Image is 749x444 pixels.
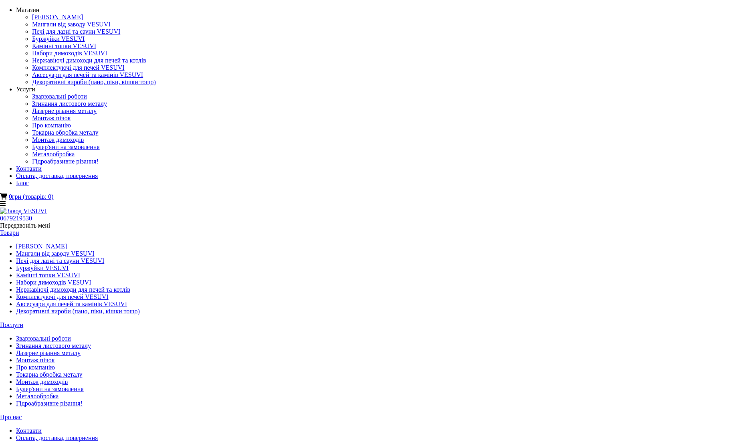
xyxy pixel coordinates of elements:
a: Мангали від заводу VESUVI [32,21,111,28]
a: Монтаж димоходів [32,136,84,143]
a: Лазерне різання металу [16,349,81,356]
a: Монтаж пічок [16,357,55,363]
a: Зварювальні роботи [32,93,87,100]
a: Камінні топки VESUVI [32,42,96,49]
a: Комплектуючі для печей VESUVI [32,64,125,71]
a: Зварювальні роботи [16,335,71,342]
a: Булер'яни на замовлення [16,385,84,392]
a: Комплектуючі для печей VESUVI [16,293,109,300]
a: Контакти [16,165,42,172]
a: Згинання листового металу [32,100,107,107]
a: Нержавіючі димоходи для печей та котлів [32,57,146,64]
a: Буржуйки VESUVI [16,264,69,271]
a: Аксесуари для печей та камінів VESUVI [32,71,143,78]
a: Печі для лазні та сауни VESUVI [32,28,120,35]
a: Блог [16,180,29,186]
a: Печі для лазні та сауни VESUVI [16,257,104,264]
a: Металообробка [32,151,75,157]
a: Булер'яни на замовлення [32,143,100,150]
a: Камінні топки VESUVI [16,272,80,279]
a: Токарна обробка металу [32,129,98,136]
a: Про компанію [32,122,71,129]
a: Про компанію [16,364,55,371]
a: 0грн (товарів: 0) [9,193,53,200]
a: Буржуйки VESUVI [32,35,85,42]
a: Металообробка [16,393,59,400]
a: Гідроабразивне різання! [32,158,99,165]
a: Гідроабразивне різання! [16,400,83,407]
a: Набори димоходів VESUVI [32,50,107,57]
a: Згинання листового металу [16,342,91,349]
div: Магазин [16,6,749,14]
a: Оплата, доставка, повернення [16,172,98,179]
a: Монтаж пічок [32,115,71,121]
a: Аксесуари для печей та камінів VESUVI [16,301,127,307]
a: Токарна обробка металу [16,371,82,378]
a: Декоративні вироби (пано, піки, кішки тощо) [32,79,156,85]
a: [PERSON_NAME] [16,243,67,250]
a: Монтаж димоходів [16,378,68,385]
a: Контакти [16,427,42,434]
a: Нержавіючі димоходи для печей та котлів [16,286,130,293]
a: Оплата, доставка, повернення [16,434,98,441]
div: Услуги [16,86,749,93]
a: [PERSON_NAME] [32,14,83,20]
a: Лазерне різання металу [32,107,97,114]
a: Декоративні вироби (пано, піки, кішки тощо) [16,308,140,315]
a: Мангали від заводу VESUVI [16,250,95,257]
a: Набори димоходів VESUVI [16,279,91,286]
